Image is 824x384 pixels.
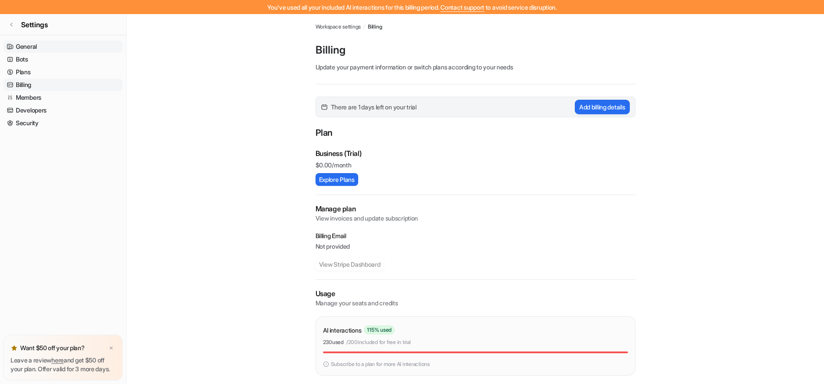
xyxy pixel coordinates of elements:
[440,4,484,11] span: Contact support
[316,160,635,170] p: $ 0.00/month
[316,299,635,308] p: Manage your seats and credits
[109,345,114,351] img: x
[331,102,417,112] span: There are 1 days left on your trial
[316,289,635,299] p: Usage
[316,62,635,72] p: Update your payment information or switch plans according to your needs
[20,344,85,352] p: Want $50 off your plan?
[21,19,48,30] span: Settings
[316,126,635,141] p: Plan
[11,344,18,351] img: star
[316,148,362,159] p: Business (Trial)
[316,43,635,57] p: Billing
[4,79,123,91] a: Billing
[11,356,116,373] p: Leave a review and get $50 off your plan. Offer valid for 3 more days.
[4,66,123,78] a: Plans
[4,53,123,65] a: Bots
[316,258,384,271] button: View Stripe Dashboard
[575,100,630,114] button: Add billing details
[321,104,327,110] img: calender-icon.svg
[316,204,635,214] h2: Manage plan
[51,356,64,364] a: here
[4,117,123,129] a: Security
[4,91,123,104] a: Members
[323,326,362,335] p: AI interactions
[316,23,361,31] a: Workspace settings
[4,40,123,53] a: General
[316,173,358,186] button: Explore Plans
[4,104,123,116] a: Developers
[364,326,395,334] span: 115 % used
[323,338,344,346] p: 230 used
[316,232,635,240] p: Billing Email
[316,242,635,251] p: Not provided
[316,214,635,223] p: View invoices and update subscription
[363,23,365,31] span: /
[346,338,411,346] p: / 200 included for free in trial
[331,360,430,368] p: Subscribe to a plan for more AI interactions
[368,23,382,31] a: Billing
